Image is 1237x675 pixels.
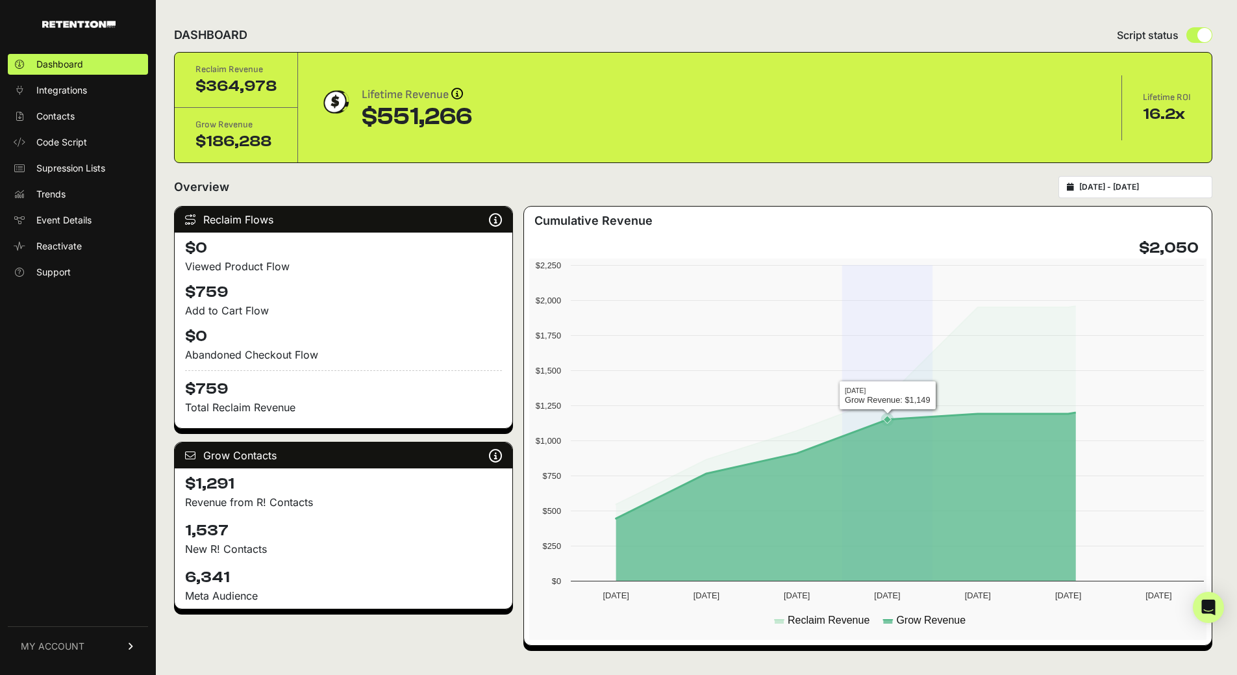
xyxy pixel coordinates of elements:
[536,401,561,411] text: $1,250
[195,131,277,152] div: $186,288
[185,494,502,510] p: Revenue from R! Contacts
[8,158,148,179] a: Supression Lists
[603,591,629,600] text: [DATE]
[693,591,719,600] text: [DATE]
[185,259,502,274] div: Viewed Product Flow
[875,591,901,600] text: [DATE]
[552,576,561,586] text: $0
[362,104,472,130] div: $551,266
[536,331,561,340] text: $1,750
[174,26,247,44] h2: DASHBOARD
[21,640,84,653] span: MY ACCOUNT
[174,178,229,196] h2: Overview
[36,162,105,175] span: Supression Lists
[185,567,502,588] h4: 6,341
[8,236,148,257] a: Reactivate
[1139,238,1199,259] h4: $2,050
[195,63,277,76] div: Reclaim Revenue
[536,366,561,376] text: $1,500
[8,184,148,205] a: Trends
[42,21,116,28] img: Retention.com
[8,106,148,127] a: Contacts
[965,591,991,600] text: [DATE]
[175,442,512,468] div: Grow Contacts
[319,86,351,118] img: dollar-coin-05c43ed7efb7bc0c12610022525b4bbbb207c7efeef5aecc26f025e68dcafac9.png
[185,370,502,400] h4: $759
[185,474,502,494] h4: $1,291
[362,86,472,104] div: Lifetime Revenue
[36,136,87,149] span: Code Script
[175,207,512,233] div: Reclaim Flows
[36,240,82,253] span: Reactivate
[8,132,148,153] a: Code Script
[8,210,148,231] a: Event Details
[36,188,66,201] span: Trends
[536,296,561,305] text: $2,000
[36,214,92,227] span: Event Details
[788,615,869,626] text: Reclaim Revenue
[534,212,653,230] h3: Cumulative Revenue
[8,80,148,101] a: Integrations
[185,326,502,347] h4: $0
[8,626,148,666] a: MY ACCOUNT
[195,76,277,97] div: $364,978
[36,84,87,97] span: Integrations
[1146,591,1172,600] text: [DATE]
[195,118,277,131] div: Grow Revenue
[784,591,810,600] text: [DATE]
[543,506,561,516] text: $500
[185,588,502,604] div: Meta Audience
[185,303,502,318] div: Add to Cart Flow
[185,347,502,363] div: Abandoned Checkout Flow
[536,436,561,446] text: $1,000
[1117,27,1179,43] span: Script status
[185,541,502,557] p: New R! Contacts
[8,262,148,283] a: Support
[1143,104,1191,125] div: 16.2x
[36,58,83,71] span: Dashboard
[543,541,561,551] text: $250
[897,615,966,626] text: Grow Revenue
[185,282,502,303] h4: $759
[536,261,561,270] text: $2,250
[36,266,71,279] span: Support
[543,471,561,481] text: $750
[36,110,75,123] span: Contacts
[1055,591,1081,600] text: [DATE]
[185,238,502,259] h4: $0
[8,54,148,75] a: Dashboard
[185,400,502,415] p: Total Reclaim Revenue
[185,520,502,541] h4: 1,537
[1143,91,1191,104] div: Lifetime ROI
[1193,592,1224,623] div: Open Intercom Messenger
